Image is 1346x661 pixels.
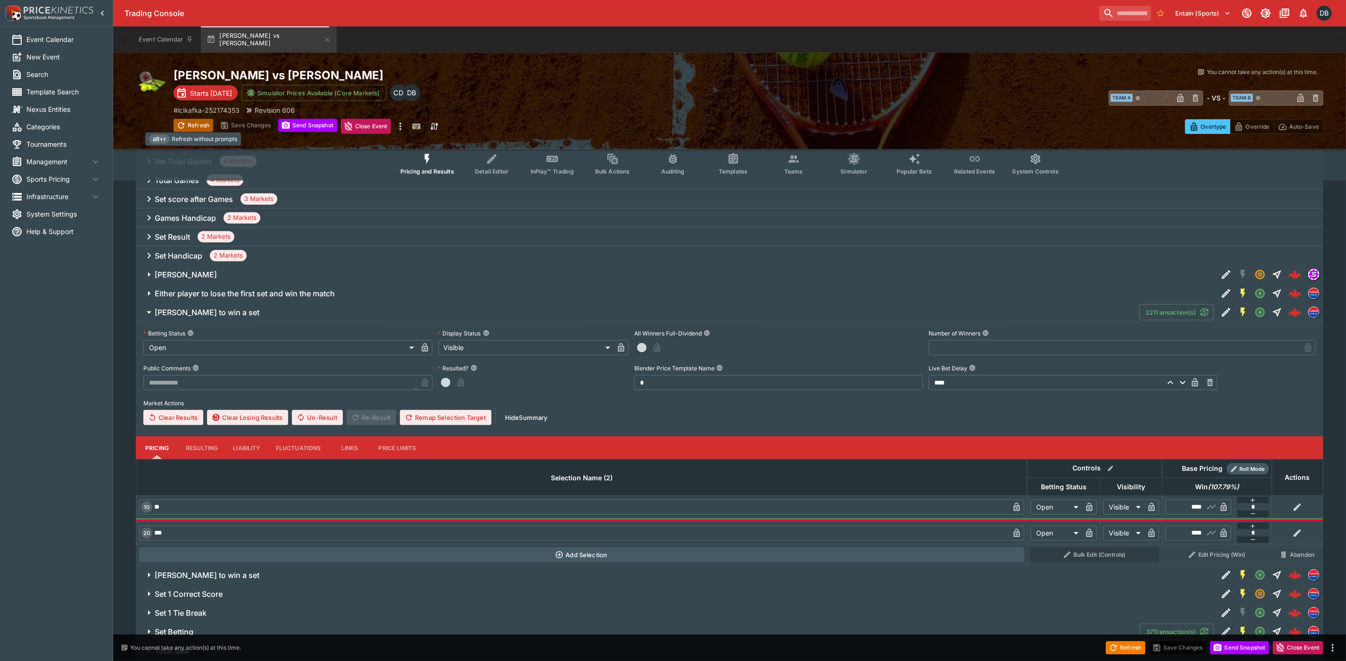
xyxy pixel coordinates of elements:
[661,168,684,175] span: Auditing
[969,365,976,371] button: Live Bet Delay
[1207,68,1318,76] p: You cannot take any action(s) at this time.
[1309,608,1319,618] img: lclkafka
[136,566,1218,585] button: [PERSON_NAME] to win a set
[1111,94,1133,102] span: Team A
[241,194,277,204] span: 3 Markets
[1140,624,1214,640] button: 37Transaction(s)
[929,329,980,337] p: Number of Winners
[1103,500,1144,515] div: Visible
[1308,307,1320,318] div: lclkafka
[784,168,803,175] span: Teams
[1276,5,1293,22] button: Documentation
[634,329,702,337] p: All Winners Full-Dividend
[1185,481,1249,493] span: Win(107.79%)
[125,8,1096,18] div: Trading Console
[1013,168,1059,175] span: System Controls
[1273,641,1323,654] button: Close Event
[155,308,259,318] h6: [PERSON_NAME] to win a set
[1269,567,1286,584] button: Straight
[1257,5,1274,22] button: Toggle light/dark mode
[929,364,967,372] p: Live Bet Delay
[1235,623,1252,640] button: SGM Enabled
[241,85,386,101] button: Simulator Prices Available (Core Markets)
[155,627,193,637] h6: Set Betting
[1288,268,1302,281] div: e1d6bea8-2fc8-43be-9d41-92f336d11a3d
[531,168,574,175] span: InPlay™ Trading
[26,52,101,62] span: New Event
[1027,460,1162,478] th: Controls
[716,365,723,371] button: Blender Price Template Name
[143,364,191,372] p: Public Comments
[1235,304,1252,321] button: SGM Enabled
[1106,641,1146,654] button: Refresh
[1106,481,1155,493] span: Visibility
[155,232,190,242] h6: Set Result
[1230,119,1274,134] button: Override
[24,7,93,14] img: PriceKinetics
[143,396,1316,410] label: Market Actions
[1139,304,1214,320] button: 22Transaction(s)
[1185,119,1230,134] button: Overtype
[174,68,748,83] h2: Copy To Clipboard
[142,504,151,510] span: 10
[187,330,194,336] button: Betting Status
[1309,269,1319,280] img: simulator
[133,26,199,53] button: Event Calendar
[438,364,469,372] p: Resulted?
[1309,288,1319,299] img: lclkafka
[471,365,477,371] button: Resulted?
[1309,589,1319,599] img: lclkafka
[136,436,178,459] button: Pricing
[1185,119,1323,134] div: Start From
[136,68,166,98] img: tennis.png
[1309,627,1319,637] img: lclkafka
[1255,288,1266,299] svg: Open
[499,410,553,425] button: HideSummary
[1288,306,1302,319] div: 7c24773a-7855-4583-ba56-fc9efa7eccdd
[1165,547,1269,562] button: Edit Pricing (Win)
[3,4,22,23] img: PriceKinetics Logo
[1308,607,1320,619] div: lclkafka
[136,303,1139,322] button: [PERSON_NAME] to win a set
[1153,6,1168,21] button: No Bookmarks
[1269,586,1286,602] button: Straight
[26,139,101,149] span: Tournaments
[1286,284,1304,303] a: a4d94e3c-8b8b-4844-8ad3-520bf1645fa5
[1252,285,1269,302] button: Open
[143,410,203,425] button: Clear Results
[1288,606,1302,619] img: logo-cerberus--red.svg
[390,84,407,101] div: Cameron Duffy
[347,410,396,425] span: Re-Result
[483,330,490,336] button: Display Status
[26,69,101,79] span: Search
[400,410,491,425] button: Remap Selection Target
[634,364,715,372] p: Blender Price Template Name
[1218,266,1235,283] button: Edit Detail
[1308,269,1320,280] div: simulator
[26,122,101,132] span: Categories
[26,192,90,201] span: Infrastructure
[1238,5,1255,22] button: Connected to PK
[143,340,417,355] div: Open
[1030,481,1097,493] span: Betting Status
[1218,623,1235,640] button: Edit Detail
[1308,588,1320,600] div: lclkafka
[26,34,101,44] span: Event Calendar
[178,436,225,459] button: Resulting
[1309,307,1319,318] img: lclkafka
[1288,306,1302,319] img: logo-cerberus--red.svg
[1288,587,1302,601] div: d23dbf92-57f0-4cec-a33c-5279517806c1
[172,134,237,144] span: Refresh without prompts
[292,410,342,425] button: Un-Result
[139,547,1025,562] button: Add Selection
[1255,588,1266,600] svg: Suspended
[278,119,337,132] button: Send Snapshot
[26,87,101,97] span: Template Search
[1099,6,1151,21] input: search
[1269,604,1286,621] button: Straight
[198,232,234,242] span: 2 Markets
[1210,641,1269,654] button: Send Snapshot
[719,168,748,175] span: Templates
[1286,566,1304,585] a: eb46489a-a255-4b54-a24b-3b659c62af9c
